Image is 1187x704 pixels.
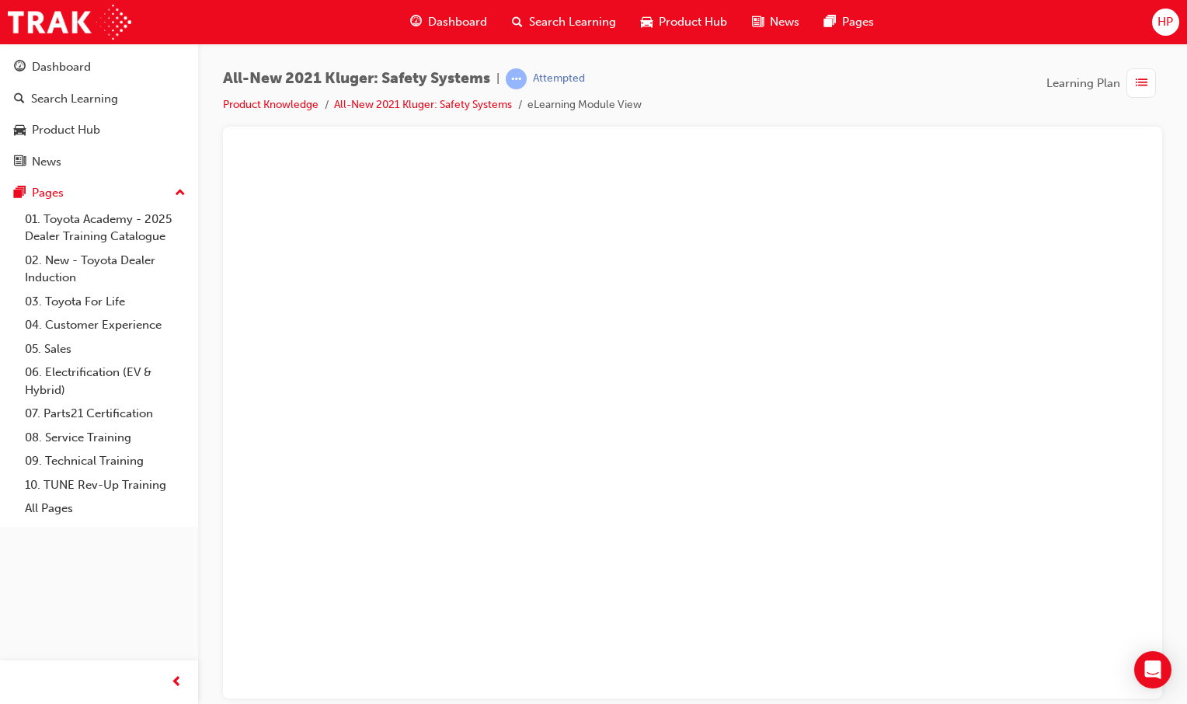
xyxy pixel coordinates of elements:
[19,290,192,314] a: 03. Toyota For Life
[334,98,512,111] a: All-New 2021 Kluger: Safety Systems
[19,497,192,521] a: All Pages
[14,186,26,200] span: pages-icon
[6,179,192,207] button: Pages
[659,13,727,31] span: Product Hub
[19,449,192,473] a: 09. Technical Training
[32,153,61,171] div: News
[740,6,812,38] a: news-iconNews
[512,12,523,32] span: search-icon
[32,121,100,139] div: Product Hub
[175,183,186,204] span: up-icon
[533,71,585,86] div: Attempted
[770,13,799,31] span: News
[506,68,527,89] span: learningRecordVerb_ATTEMPT-icon
[19,337,192,361] a: 05. Sales
[14,124,26,138] span: car-icon
[223,70,490,88] span: All-New 2021 Kluger: Safety Systems
[1152,9,1179,36] button: HP
[19,313,192,337] a: 04. Customer Experience
[824,12,836,32] span: pages-icon
[14,92,25,106] span: search-icon
[1136,74,1147,93] span: list-icon
[842,13,874,31] span: Pages
[14,155,26,169] span: news-icon
[527,96,642,114] li: eLearning Module View
[19,249,192,290] a: 02. New - Toyota Dealer Induction
[1046,68,1162,98] button: Learning Plan
[32,58,91,76] div: Dashboard
[6,85,192,113] a: Search Learning
[19,402,192,426] a: 07. Parts21 Certification
[6,53,192,82] a: Dashboard
[14,61,26,75] span: guage-icon
[398,6,500,38] a: guage-iconDashboard
[171,673,183,692] span: prev-icon
[1157,13,1173,31] span: HP
[32,184,64,202] div: Pages
[8,5,131,40] img: Trak
[641,12,653,32] span: car-icon
[31,90,118,108] div: Search Learning
[812,6,886,38] a: pages-iconPages
[19,473,192,497] a: 10. TUNE Rev-Up Training
[19,361,192,402] a: 06. Electrification (EV & Hybrid)
[223,98,319,111] a: Product Knowledge
[6,148,192,176] a: News
[1134,651,1171,688] div: Open Intercom Messenger
[19,207,192,249] a: 01. Toyota Academy - 2025 Dealer Training Catalogue
[500,6,628,38] a: search-iconSearch Learning
[6,50,192,179] button: DashboardSearch LearningProduct HubNews
[496,70,500,88] span: |
[428,13,487,31] span: Dashboard
[410,12,422,32] span: guage-icon
[6,116,192,145] a: Product Hub
[752,12,764,32] span: news-icon
[628,6,740,38] a: car-iconProduct Hub
[19,426,192,450] a: 08. Service Training
[529,13,616,31] span: Search Learning
[1046,75,1120,92] span: Learning Plan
